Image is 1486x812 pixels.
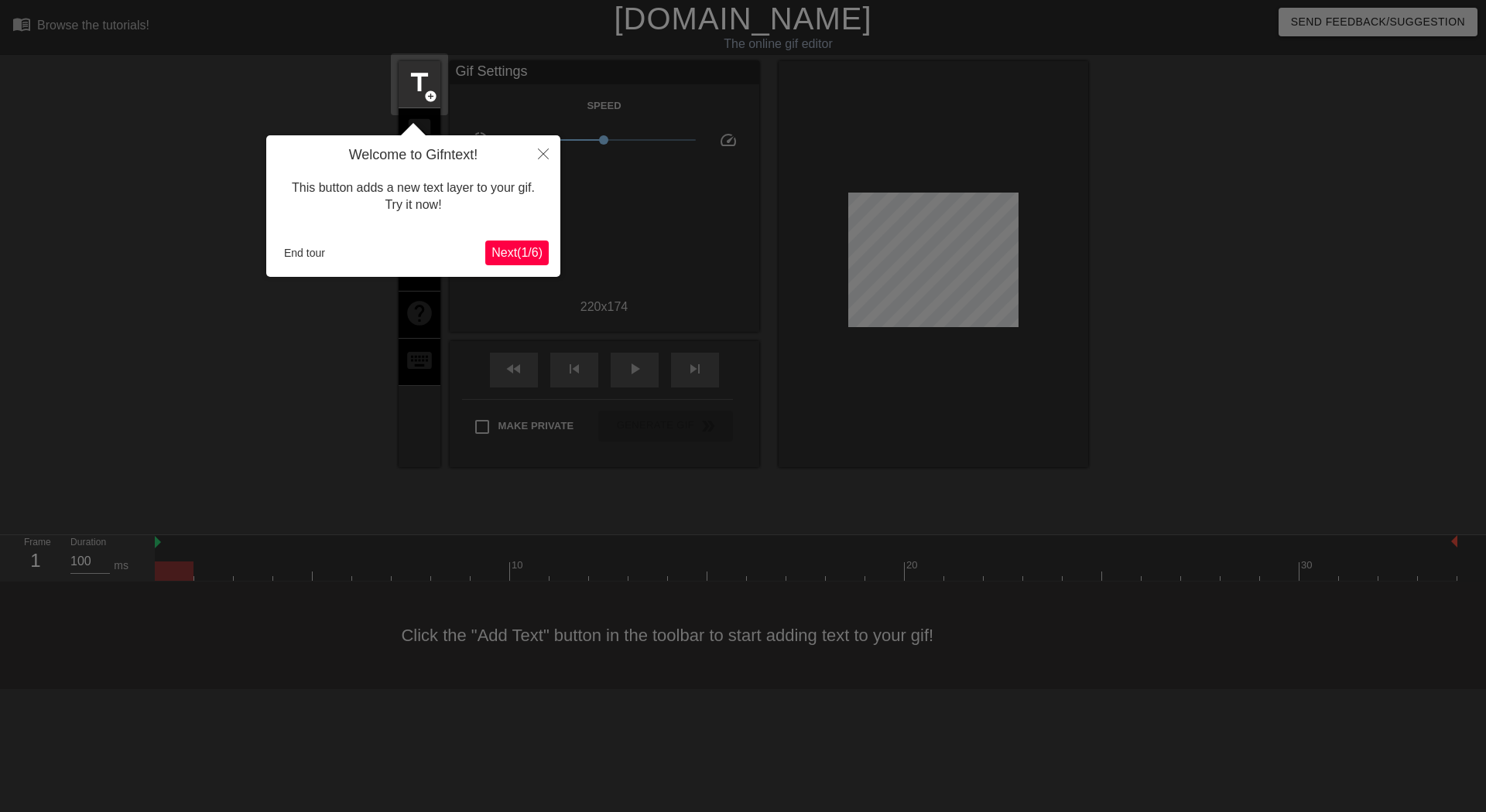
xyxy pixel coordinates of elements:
span: Next ( 1 / 6 ) [491,246,543,259]
button: End tour [278,241,331,264]
div: This button adds a new text layer to your gif. Try it now! [278,164,549,230]
h4: Welcome to Gifntext! [278,147,549,164]
button: Next [485,241,549,265]
button: Close [526,135,560,171]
